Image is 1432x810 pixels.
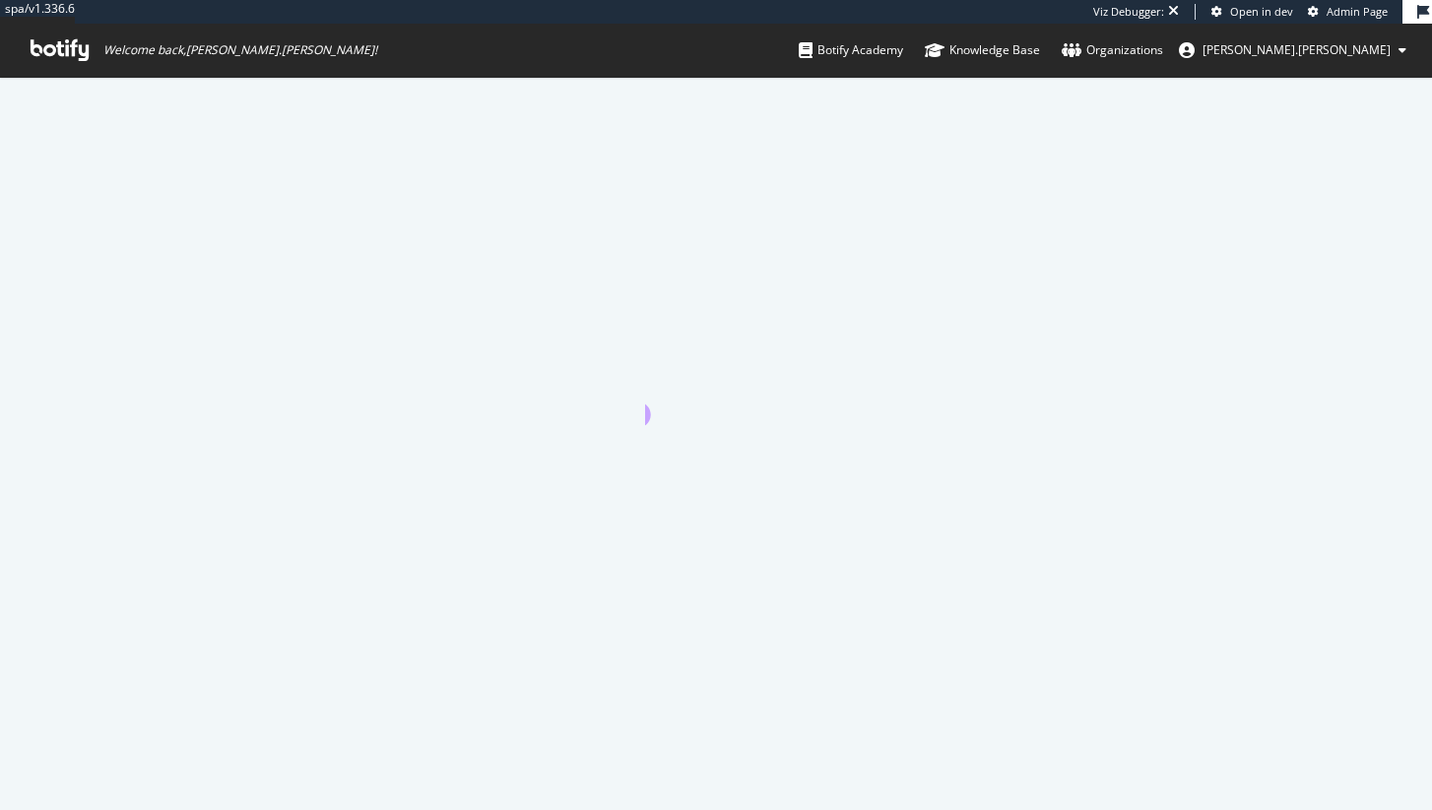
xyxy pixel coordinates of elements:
[1062,24,1163,77] a: Organizations
[1163,34,1422,66] button: [PERSON_NAME].[PERSON_NAME]
[799,40,903,60] div: Botify Academy
[1327,4,1388,19] span: Admin Page
[925,24,1040,77] a: Knowledge Base
[1093,4,1164,20] div: Viz Debugger:
[1308,4,1388,20] a: Admin Page
[925,40,1040,60] div: Knowledge Base
[1230,4,1293,19] span: Open in dev
[103,42,377,58] span: Welcome back, [PERSON_NAME].[PERSON_NAME] !
[1211,4,1293,20] a: Open in dev
[1203,41,1391,58] span: jessica.jordan
[1062,40,1163,60] div: Organizations
[799,24,903,77] a: Botify Academy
